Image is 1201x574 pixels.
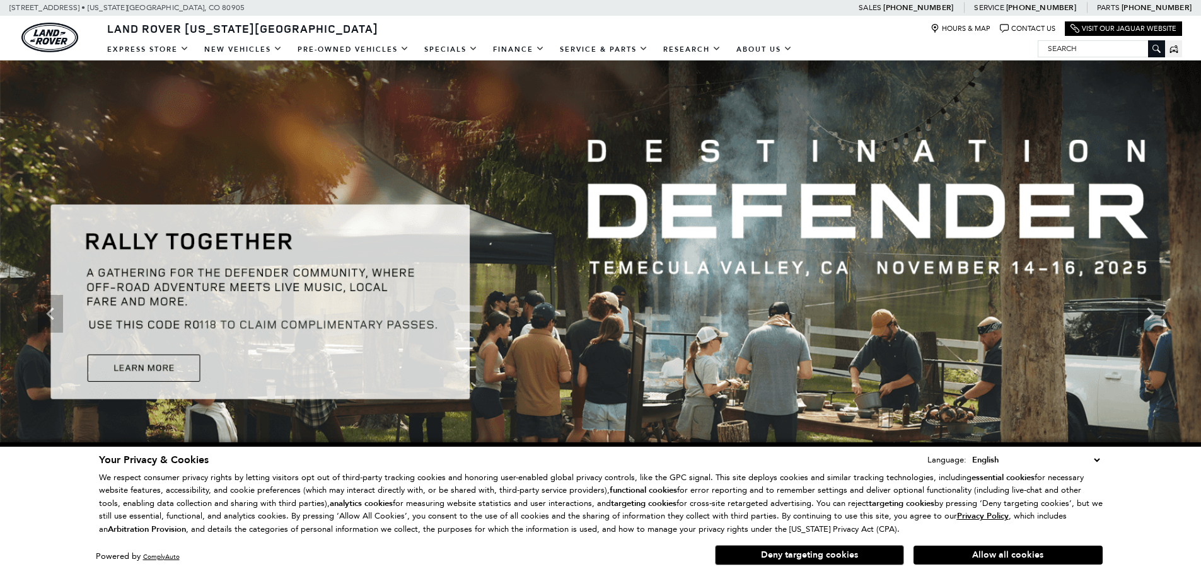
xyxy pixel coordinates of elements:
input: Search [1038,41,1164,56]
a: [PHONE_NUMBER] [1006,3,1076,13]
a: Specials [417,38,485,60]
button: Deny targeting cookies [715,545,904,565]
div: Language: [927,456,966,464]
strong: essential cookies [972,472,1035,483]
a: Visit Our Jaguar Website [1070,24,1176,33]
span: Land Rover [US_STATE][GEOGRAPHIC_DATA] [107,21,378,36]
a: EXPRESS STORE [100,38,197,60]
a: About Us [729,38,800,60]
span: Service [974,3,1004,12]
a: [STREET_ADDRESS] • [US_STATE][GEOGRAPHIC_DATA], CO 80905 [9,3,245,12]
strong: targeting cookies [611,498,676,509]
a: ComplyAuto [143,553,180,561]
a: Hours & Map [931,24,990,33]
u: Privacy Policy [957,510,1009,522]
nav: Main Navigation [100,38,800,60]
strong: analytics cookies [330,498,393,509]
strong: functional cookies [610,485,677,496]
strong: Arbitration Provision [108,524,186,535]
a: New Vehicles [197,38,290,60]
a: Research [656,38,729,60]
div: Powered by [96,553,180,561]
a: land-rover [21,23,78,52]
span: Your Privacy & Cookies [99,453,209,467]
a: Service & Parts [552,38,656,60]
a: Privacy Policy [957,511,1009,520]
div: Previous [38,295,63,333]
a: [PHONE_NUMBER] [1122,3,1192,13]
span: Parts [1097,3,1120,12]
a: [PHONE_NUMBER] [883,3,953,13]
span: Sales [859,3,881,12]
button: Allow all cookies [914,546,1103,565]
a: Pre-Owned Vehicles [290,38,417,60]
div: Next [1138,295,1163,333]
a: Contact Us [1000,24,1055,33]
strong: targeting cookies [869,498,934,509]
a: Finance [485,38,552,60]
select: Language Select [969,453,1103,467]
a: Land Rover [US_STATE][GEOGRAPHIC_DATA] [100,21,386,36]
img: Land Rover [21,23,78,52]
p: We respect consumer privacy rights by letting visitors opt out of third-party tracking cookies an... [99,471,1103,536]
